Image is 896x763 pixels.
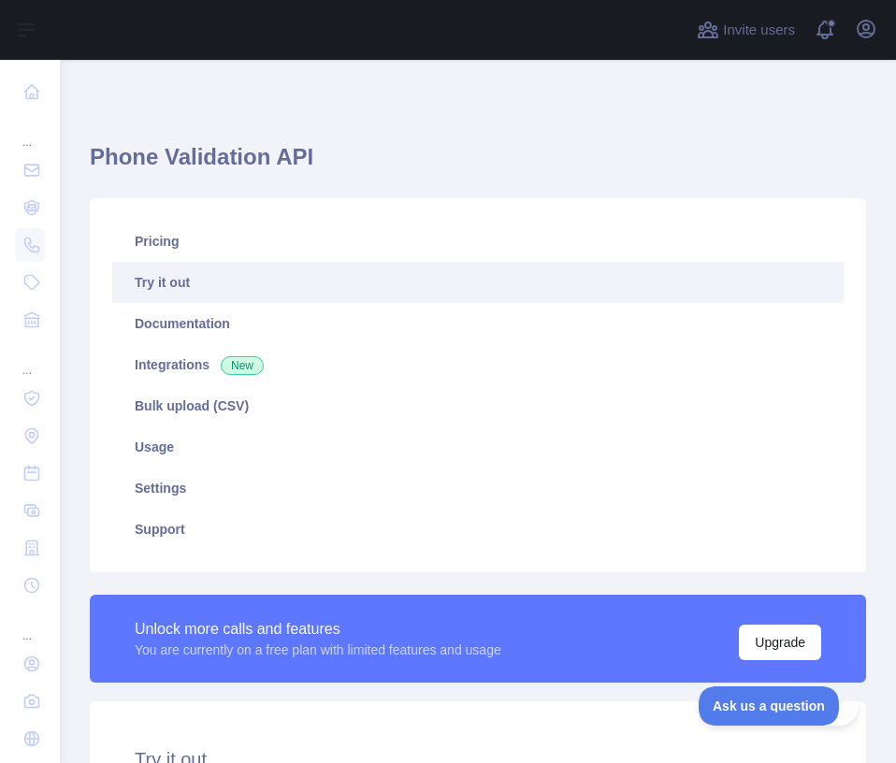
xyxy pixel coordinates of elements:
span: New [221,356,264,375]
a: Settings [112,468,844,509]
iframe: Help Scout Beacon - Open [699,686,859,726]
button: Invite users [693,15,799,45]
span: Invite users [723,20,795,41]
a: Documentation [112,303,844,344]
a: Pricing [112,221,844,262]
div: ... [15,340,45,378]
div: ... [15,112,45,150]
h1: Phone Validation API [90,142,866,187]
a: Bulk upload (CSV) [112,385,844,426]
a: Usage [112,426,844,468]
div: Unlock more calls and features [135,618,501,641]
button: Upgrade [739,625,821,660]
a: Integrations New [112,344,844,385]
a: Support [112,509,844,550]
div: You are currently on a free plan with limited features and usage [135,641,501,659]
a: Try it out [112,262,844,303]
div: ... [15,606,45,643]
